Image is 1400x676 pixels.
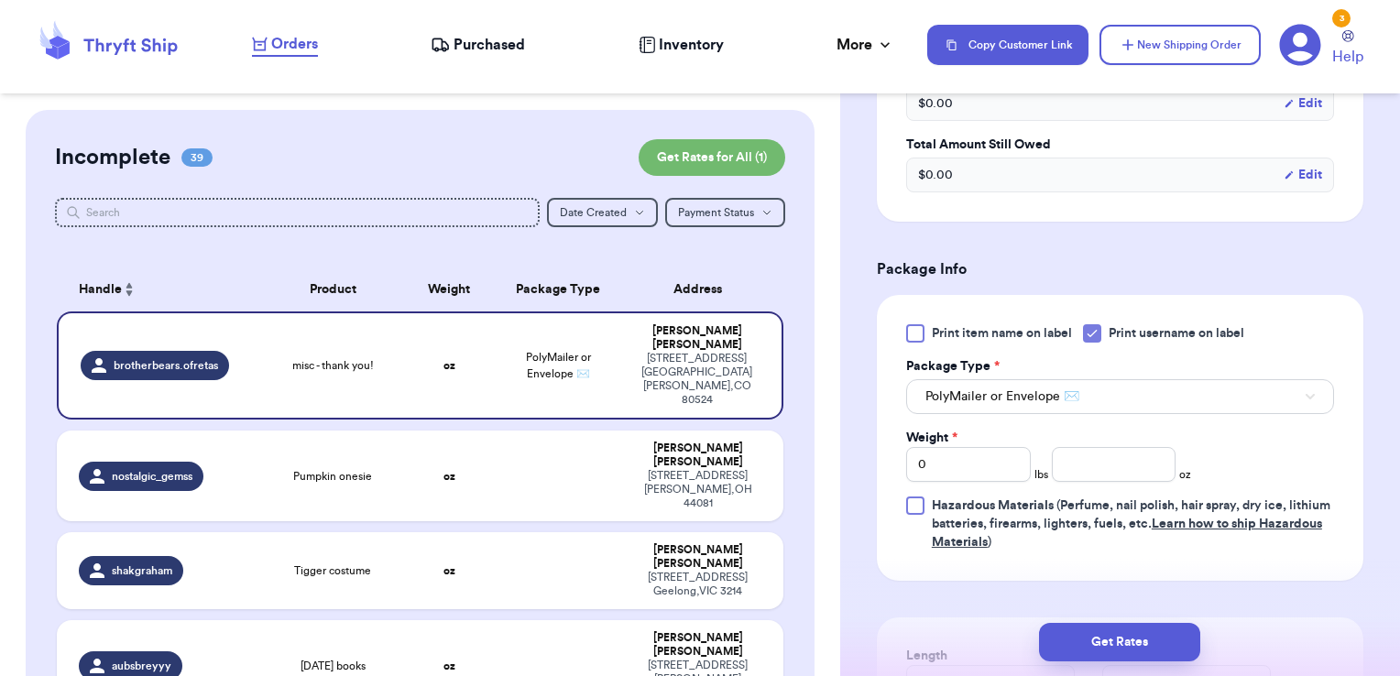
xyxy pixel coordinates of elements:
strong: oz [443,471,455,482]
a: Purchased [431,34,525,56]
th: Package Type [493,267,624,311]
h3: Package Info [877,258,1363,280]
span: Hazardous Materials [932,499,1054,512]
div: [PERSON_NAME] [PERSON_NAME] [635,324,760,352]
strong: oz [443,565,455,576]
label: Weight [906,429,957,447]
span: Handle [79,280,122,300]
div: 3 [1332,9,1351,27]
span: (Perfume, nail polish, hair spray, dry ice, lithium batteries, firearms, lighters, fuels, etc. ) [932,499,1330,549]
button: Sort ascending [122,278,137,300]
button: PolyMailer or Envelope ✉️ [906,379,1334,414]
span: PolyMailer or Envelope ✉️ [925,387,1079,406]
button: Get Rates for All (1) [639,139,785,176]
th: Product [260,267,406,311]
span: nostalgic_gemss [112,469,192,484]
strong: oz [443,660,455,671]
a: Help [1332,30,1363,68]
button: Payment Status [665,198,785,227]
strong: oz [443,360,455,371]
a: Inventory [639,34,724,56]
span: $ 0.00 [918,166,953,184]
span: shakgraham [112,563,172,578]
span: Date Created [560,207,627,218]
input: Search [55,198,541,227]
a: Orders [252,33,318,57]
button: New Shipping Order [1099,25,1261,65]
label: Package Type [906,357,1000,376]
span: Orders [271,33,318,55]
span: 39 [181,148,213,167]
label: Total Amount Still Owed [906,136,1334,154]
button: Edit [1284,166,1322,184]
th: Weight [406,267,493,311]
span: Print username on label [1109,324,1244,343]
span: Print item name on label [932,324,1072,343]
span: oz [1179,467,1191,482]
span: aubsbreyyy [112,659,171,673]
span: Payment Status [678,207,754,218]
span: lbs [1034,467,1048,482]
span: brotherbears.ofretas [114,358,218,373]
button: Date Created [547,198,658,227]
button: Edit [1284,94,1322,113]
span: [DATE] books [301,659,366,673]
a: 3 [1279,24,1321,66]
div: [STREET_ADDRESS] Geelong , VIC 3214 [635,571,762,598]
th: Address [624,267,784,311]
span: Tigger costume [294,563,371,578]
div: [STREET_ADDRESS] [GEOGRAPHIC_DATA][PERSON_NAME] , CO 80524 [635,352,760,407]
span: PolyMailer or Envelope ✉️ [526,352,591,379]
div: [PERSON_NAME] [PERSON_NAME] [635,442,762,469]
div: More [837,34,894,56]
button: Copy Customer Link [927,25,1088,65]
div: [PERSON_NAME] [PERSON_NAME] [635,631,762,659]
h2: Incomplete [55,143,170,172]
span: misc - thank you! [292,358,374,373]
button: Get Rates [1039,623,1200,661]
span: Help [1332,46,1363,68]
span: Inventory [659,34,724,56]
span: Purchased [454,34,525,56]
span: $ 0.00 [918,94,953,113]
div: [STREET_ADDRESS] [PERSON_NAME] , OH 44081 [635,469,762,510]
span: Pumpkin onesie [293,469,372,484]
div: [PERSON_NAME] [PERSON_NAME] [635,543,762,571]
